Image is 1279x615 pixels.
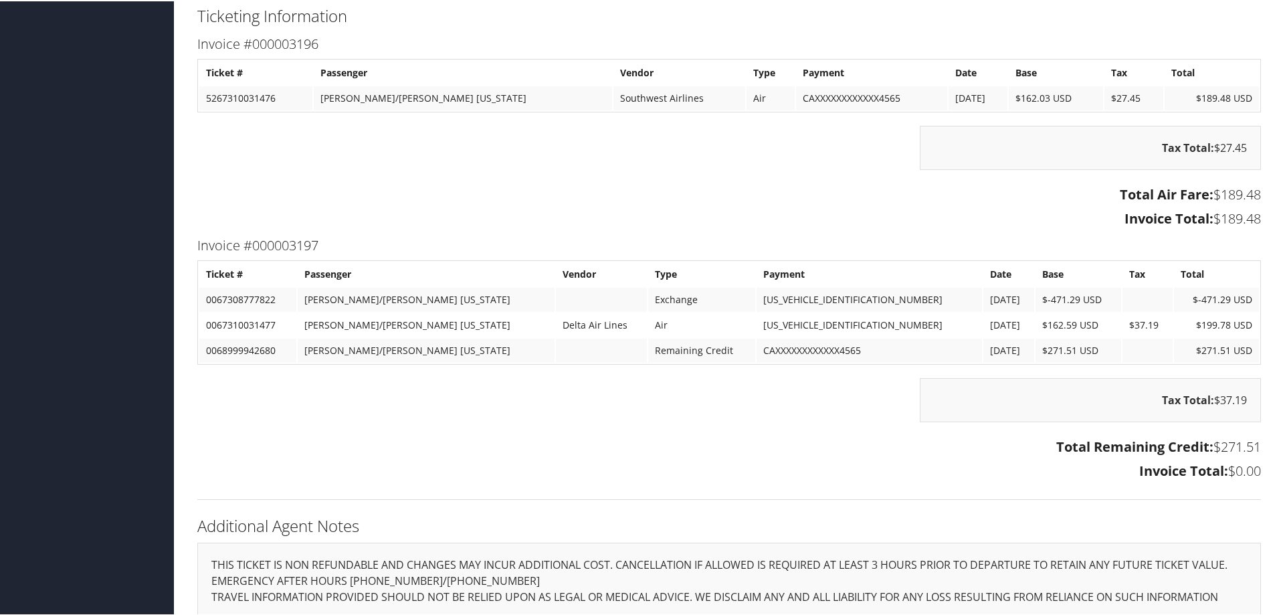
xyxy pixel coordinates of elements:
[1174,286,1260,311] td: $-471.29 USD
[1165,85,1260,109] td: $189.48 USD
[1139,460,1228,478] strong: Invoice Total:
[1056,436,1213,454] strong: Total Remaining Credit:
[648,286,755,311] td: Exchange
[757,337,982,361] td: CAXXXXXXXXXXXX4565
[197,235,1261,254] h3: Invoice #000003197
[648,337,755,361] td: Remaining Credit
[1174,337,1260,361] td: $271.51 USD
[197,513,1261,536] h2: Additional Agent Notes
[1162,391,1214,406] strong: Tax Total:
[1036,286,1120,311] td: $-471.29 USD
[556,312,648,336] td: Delta Air Lines
[314,85,612,109] td: [PERSON_NAME]/[PERSON_NAME] [US_STATE]
[1162,139,1214,154] strong: Tax Total:
[949,85,1007,109] td: [DATE]
[1165,60,1260,84] th: Total
[747,85,795,109] td: Air
[949,60,1007,84] th: Date
[197,436,1261,455] h3: $271.51
[1174,261,1260,285] th: Total
[1122,312,1173,336] td: $37.19
[648,312,755,336] td: Air
[796,60,947,84] th: Payment
[613,60,745,84] th: Vendor
[199,337,296,361] td: 0068999942680
[199,261,296,285] th: Ticket #
[197,460,1261,479] h3: $0.00
[298,286,555,311] td: [PERSON_NAME]/[PERSON_NAME] [US_STATE]
[1036,261,1120,285] th: Base
[983,261,1034,285] th: Date
[197,3,1261,26] h2: Ticketing Information
[199,60,312,84] th: Ticket #
[1174,312,1260,336] td: $199.78 USD
[1009,60,1103,84] th: Base
[298,261,555,285] th: Passenger
[298,337,555,361] td: [PERSON_NAME]/[PERSON_NAME] [US_STATE]
[1124,208,1213,226] strong: Invoice Total:
[1122,261,1173,285] th: Tax
[757,312,982,336] td: [US_VEHICLE_IDENTIFICATION_NUMBER]
[613,85,745,109] td: Southwest Airlines
[314,60,612,84] th: Passenger
[556,261,648,285] th: Vendor
[197,33,1261,52] h3: Invoice #000003196
[199,312,296,336] td: 0067310031477
[1036,337,1120,361] td: $271.51 USD
[983,312,1034,336] td: [DATE]
[757,286,982,311] td: [US_VEHICLE_IDENTIFICATION_NUMBER]
[983,337,1034,361] td: [DATE]
[983,286,1034,311] td: [DATE]
[298,312,555,336] td: [PERSON_NAME]/[PERSON_NAME] [US_STATE]
[920,124,1261,169] div: $27.45
[757,261,982,285] th: Payment
[1104,85,1163,109] td: $27.45
[199,286,296,311] td: 0067308777822
[1104,60,1163,84] th: Tax
[199,85,312,109] td: 5267310031476
[1120,184,1213,202] strong: Total Air Fare:
[747,60,795,84] th: Type
[1036,312,1120,336] td: $162.59 USD
[1009,85,1103,109] td: $162.03 USD
[197,208,1261,227] h3: $189.48
[796,85,947,109] td: CAXXXXXXXXXXXX4565
[648,261,755,285] th: Type
[920,377,1261,421] div: $37.19
[211,588,1247,605] p: TRAVEL INFORMATION PROVIDED SHOULD NOT BE RELIED UPON AS LEGAL OR MEDICAL ADVICE. WE DISCLAIM ANY...
[197,184,1261,203] h3: $189.48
